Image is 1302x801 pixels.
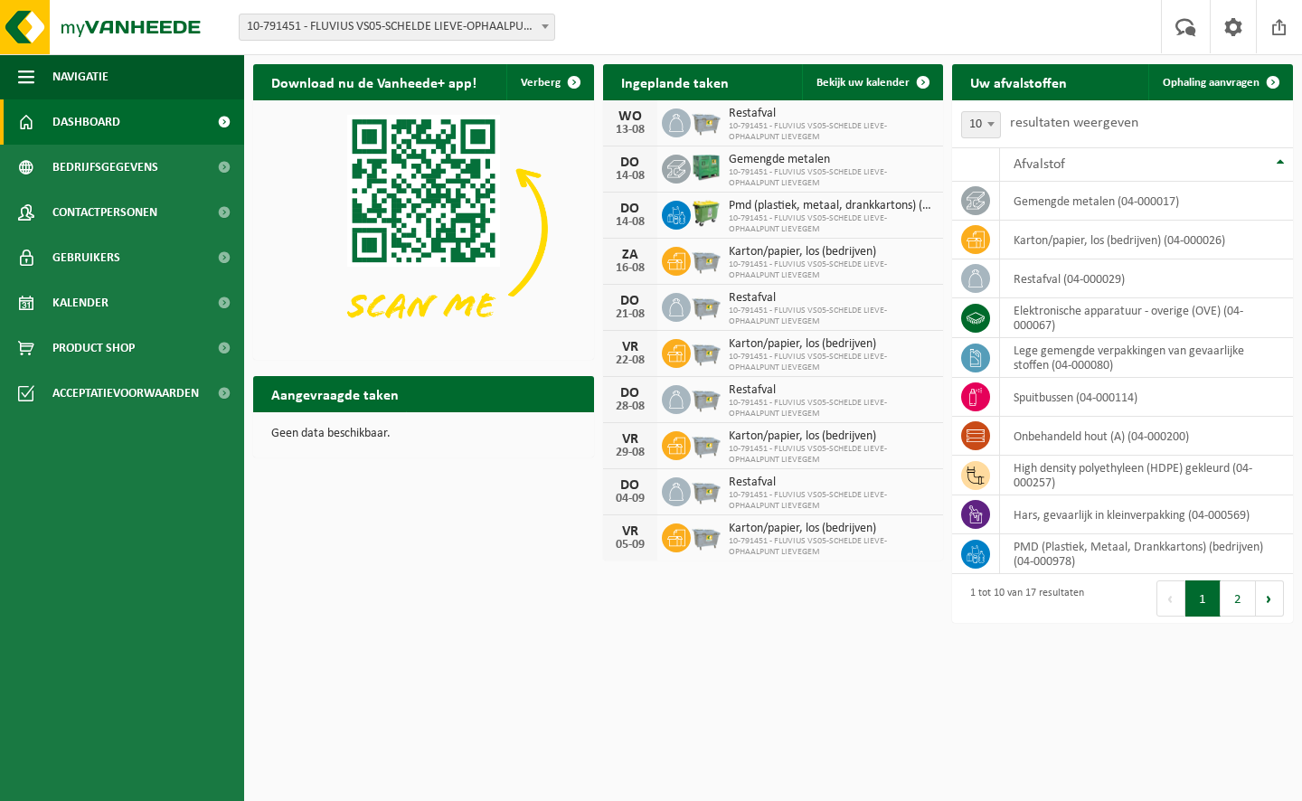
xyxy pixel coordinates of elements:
div: DO [612,155,648,170]
span: 10 [961,111,1001,138]
div: 05-09 [612,539,648,551]
span: Restafval [729,476,935,490]
span: 10-791451 - FLUVIUS VS05-SCHELDE LIEVE-OPHAALPUNT LIEVEGEM - LIEVEGEM [239,14,555,41]
td: gemengde metalen (04-000017) [1000,182,1293,221]
span: Gebruikers [52,235,120,280]
h2: Ingeplande taken [603,64,747,99]
span: 10-791451 - FLUVIUS VS05-SCHELDE LIEVE-OPHAALPUNT LIEVEGEM [729,536,935,558]
span: Navigatie [52,54,108,99]
img: WB-2500-GAL-GY-01 [691,429,722,459]
img: WB-2500-GAL-GY-01 [691,106,722,137]
span: 10-791451 - FLUVIUS VS05-SCHELDE LIEVE-OPHAALPUNT LIEVEGEM [729,306,935,327]
div: VR [612,432,648,447]
span: Karton/papier, los (bedrijven) [729,429,935,444]
span: 10 [962,112,1000,137]
div: 22-08 [612,354,648,367]
td: karton/papier, los (bedrijven) (04-000026) [1000,221,1293,259]
img: WB-0660-HPE-GN-50 [691,198,722,229]
span: 10-791451 - FLUVIUS VS05-SCHELDE LIEVE-OPHAALPUNT LIEVEGEM [729,213,935,235]
span: 10-791451 - FLUVIUS VS05-SCHELDE LIEVE-OPHAALPUNT LIEVEGEM [729,444,935,466]
button: 2 [1221,580,1256,617]
td: high density polyethyleen (HDPE) gekleurd (04-000257) [1000,456,1293,495]
span: 10-791451 - FLUVIUS VS05-SCHELDE LIEVE-OPHAALPUNT LIEVEGEM [729,167,935,189]
span: Acceptatievoorwaarden [52,371,199,416]
div: DO [612,294,648,308]
span: Karton/papier, los (bedrijven) [729,522,935,536]
div: DO [612,386,648,400]
span: Karton/papier, los (bedrijven) [729,337,935,352]
img: WB-2500-GAL-GY-01 [691,244,722,275]
span: Kalender [52,280,108,325]
td: restafval (04-000029) [1000,259,1293,298]
span: 10-791451 - FLUVIUS VS05-SCHELDE LIEVE-OPHAALPUNT LIEVEGEM [729,398,935,419]
span: Restafval [729,291,935,306]
span: Product Shop [52,325,135,371]
td: hars, gevaarlijk in kleinverpakking (04-000569) [1000,495,1293,534]
div: 04-09 [612,493,648,505]
span: Dashboard [52,99,120,145]
span: Gemengde metalen [729,153,935,167]
div: 1 tot 10 van 17 resultaten [961,579,1084,618]
span: Bekijk uw kalender [816,77,910,89]
td: elektronische apparatuur - overige (OVE) (04-000067) [1000,298,1293,338]
button: 1 [1185,580,1221,617]
span: Bedrijfsgegevens [52,145,158,190]
h2: Aangevraagde taken [253,376,417,411]
h2: Download nu de Vanheede+ app! [253,64,495,99]
span: Afvalstof [1014,157,1065,172]
span: 10-791451 - FLUVIUS VS05-SCHELDE LIEVE-OPHAALPUNT LIEVEGEM [729,121,935,143]
td: spuitbussen (04-000114) [1000,378,1293,417]
span: Restafval [729,383,935,398]
span: 10-791451 - FLUVIUS VS05-SCHELDE LIEVE-OPHAALPUNT LIEVEGEM - LIEVEGEM [240,14,554,40]
span: Contactpersonen [52,190,157,235]
div: WO [612,109,648,124]
span: Verberg [521,77,561,89]
img: WB-2500-GAL-GY-01 [691,475,722,505]
td: onbehandeld hout (A) (04-000200) [1000,417,1293,456]
div: 13-08 [612,124,648,137]
img: Download de VHEPlus App [253,100,594,356]
button: Previous [1156,580,1185,617]
img: PB-HB-1400-HPE-GN-01 [691,152,722,183]
label: resultaten weergeven [1010,116,1138,130]
img: WB-2500-GAL-GY-01 [691,290,722,321]
span: 10-791451 - FLUVIUS VS05-SCHELDE LIEVE-OPHAALPUNT LIEVEGEM [729,490,935,512]
h2: Uw afvalstoffen [952,64,1085,99]
span: Restafval [729,107,935,121]
p: Geen data beschikbaar. [271,428,576,440]
div: VR [612,340,648,354]
img: WB-2500-GAL-GY-01 [691,521,722,551]
img: WB-2500-GAL-GY-01 [691,382,722,413]
img: WB-2500-GAL-GY-01 [691,336,722,367]
span: Pmd (plastiek, metaal, drankkartons) (bedrijven) [729,199,935,213]
div: 29-08 [612,447,648,459]
button: Verberg [506,64,592,100]
td: PMD (Plastiek, Metaal, Drankkartons) (bedrijven) (04-000978) [1000,534,1293,574]
td: lege gemengde verpakkingen van gevaarlijke stoffen (04-000080) [1000,338,1293,378]
div: ZA [612,248,648,262]
button: Next [1256,580,1284,617]
div: 14-08 [612,216,648,229]
a: Ophaling aanvragen [1148,64,1291,100]
div: DO [612,202,648,216]
a: Bekijk uw kalender [802,64,941,100]
div: VR [612,524,648,539]
span: 10-791451 - FLUVIUS VS05-SCHELDE LIEVE-OPHAALPUNT LIEVEGEM [729,352,935,373]
div: DO [612,478,648,493]
div: 21-08 [612,308,648,321]
div: 16-08 [612,262,648,275]
span: Ophaling aanvragen [1163,77,1260,89]
span: Karton/papier, los (bedrijven) [729,245,935,259]
div: 28-08 [612,400,648,413]
div: 14-08 [612,170,648,183]
span: 10-791451 - FLUVIUS VS05-SCHELDE LIEVE-OPHAALPUNT LIEVEGEM [729,259,935,281]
